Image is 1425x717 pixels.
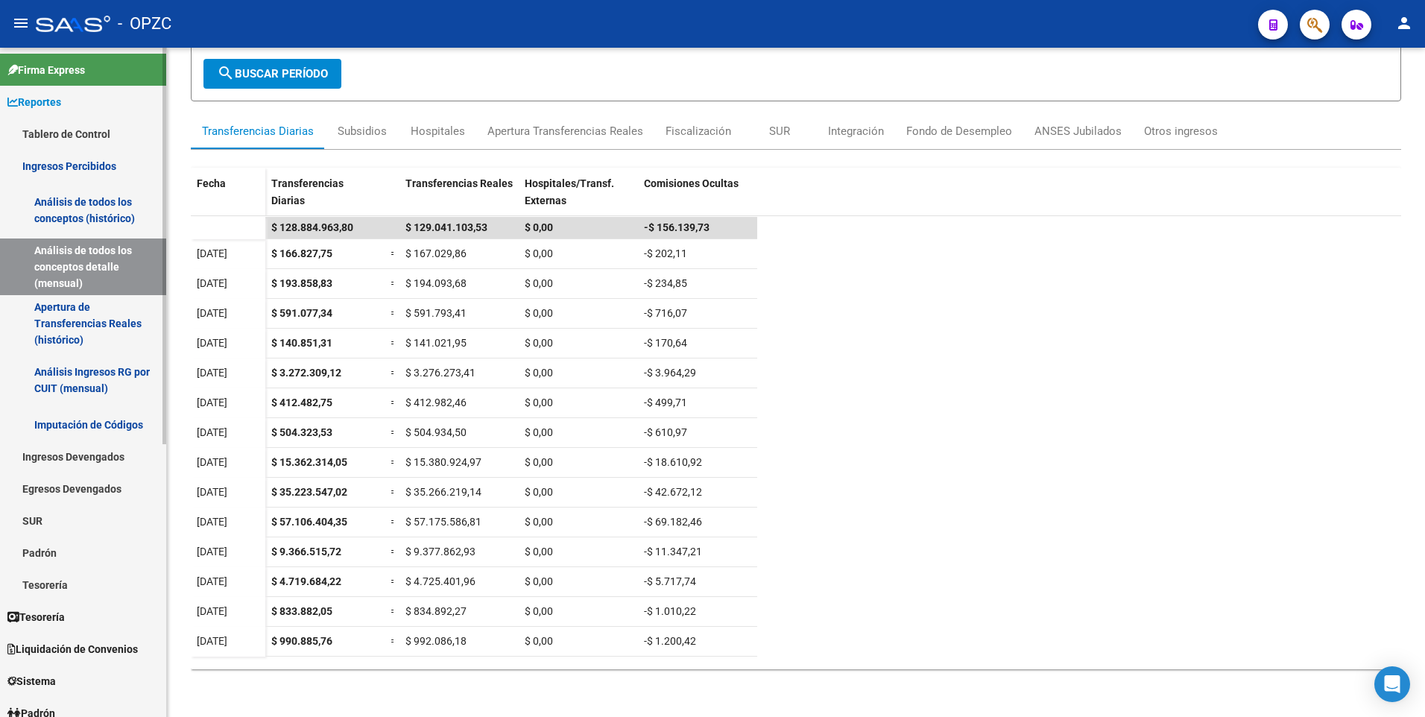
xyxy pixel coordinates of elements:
[7,641,138,657] span: Liquidación de Convenios
[197,337,227,349] span: [DATE]
[202,123,314,139] div: Transferencias Diarias
[391,337,396,349] span: =
[525,456,553,468] span: $ 0,00
[405,605,467,617] span: $ 834.892,27
[197,456,227,468] span: [DATE]
[644,397,687,408] span: -$ 499,71
[391,516,396,528] span: =
[644,177,739,189] span: Comisiones Ocultas
[644,426,687,438] span: -$ 610,97
[217,67,328,80] span: Buscar Período
[7,673,56,689] span: Sistema
[391,575,396,587] span: =
[338,123,387,139] div: Subsidios
[405,397,467,408] span: $ 412.982,46
[391,456,396,468] span: =
[525,546,553,558] span: $ 0,00
[525,337,553,349] span: $ 0,00
[271,426,332,438] span: $ 504.323,53
[271,546,341,558] span: $ 9.366.515,72
[405,367,475,379] span: $ 3.276.273,41
[1395,14,1413,32] mat-icon: person
[7,62,85,78] span: Firma Express
[197,177,226,189] span: Fecha
[487,123,643,139] div: Apertura Transferencias Reales
[391,486,396,498] span: =
[525,486,553,498] span: $ 0,00
[525,575,553,587] span: $ 0,00
[391,277,396,289] span: =
[638,168,757,230] datatable-header-cell: Comisiones Ocultas
[271,247,332,259] span: $ 166.827,75
[197,277,227,289] span: [DATE]
[828,123,884,139] div: Integración
[271,516,347,528] span: $ 57.106.404,35
[644,635,696,647] span: -$ 1.200,42
[197,635,227,647] span: [DATE]
[644,605,696,617] span: -$ 1.010,22
[271,367,341,379] span: $ 3.272.309,12
[525,177,614,206] span: Hospitales/Transf. Externas
[525,307,553,319] span: $ 0,00
[197,247,227,259] span: [DATE]
[391,397,396,408] span: =
[391,247,396,259] span: =
[405,635,467,647] span: $ 992.086,18
[1144,123,1218,139] div: Otros ingresos
[391,635,396,647] span: =
[191,168,265,230] datatable-header-cell: Fecha
[644,516,702,528] span: -$ 69.182,46
[197,426,227,438] span: [DATE]
[7,94,61,110] span: Reportes
[769,123,790,139] div: SUR
[411,123,465,139] div: Hospitales
[525,221,553,233] span: $ 0,00
[525,426,553,438] span: $ 0,00
[906,123,1012,139] div: Fondo de Desempleo
[525,605,553,617] span: $ 0,00
[644,575,696,587] span: -$ 5.717,74
[197,575,227,587] span: [DATE]
[405,456,481,468] span: $ 15.380.924,97
[525,635,553,647] span: $ 0,00
[525,247,553,259] span: $ 0,00
[519,168,638,230] datatable-header-cell: Hospitales/Transf. Externas
[197,605,227,617] span: [DATE]
[405,221,487,233] span: $ 129.041.103,53
[197,307,227,319] span: [DATE]
[391,426,396,438] span: =
[405,575,475,587] span: $ 4.725.401,96
[525,277,553,289] span: $ 0,00
[203,59,341,89] button: Buscar Período
[271,307,332,319] span: $ 591.077,34
[197,397,227,408] span: [DATE]
[197,486,227,498] span: [DATE]
[405,307,467,319] span: $ 591.793,41
[644,546,702,558] span: -$ 11.347,21
[644,486,702,498] span: -$ 42.672,12
[666,123,731,139] div: Fiscalización
[12,14,30,32] mat-icon: menu
[644,456,702,468] span: -$ 18.610,92
[271,337,332,349] span: $ 140.851,31
[271,635,332,647] span: $ 990.885,76
[271,456,347,468] span: $ 15.362.314,05
[217,64,235,82] mat-icon: search
[7,609,65,625] span: Tesorería
[271,575,341,587] span: $ 4.719.684,22
[271,486,347,498] span: $ 35.223.547,02
[391,307,396,319] span: =
[271,177,344,206] span: Transferencias Diarias
[644,221,710,233] span: -$ 156.139,73
[197,367,227,379] span: [DATE]
[271,277,332,289] span: $ 193.858,83
[271,221,353,233] span: $ 128.884.963,80
[391,367,396,379] span: =
[1374,666,1410,702] div: Open Intercom Messenger
[405,177,513,189] span: Transferencias Reales
[405,486,481,498] span: $ 35.266.219,14
[405,546,475,558] span: $ 9.377.862,93
[644,247,687,259] span: -$ 202,11
[197,546,227,558] span: [DATE]
[1034,123,1122,139] div: ANSES Jubilados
